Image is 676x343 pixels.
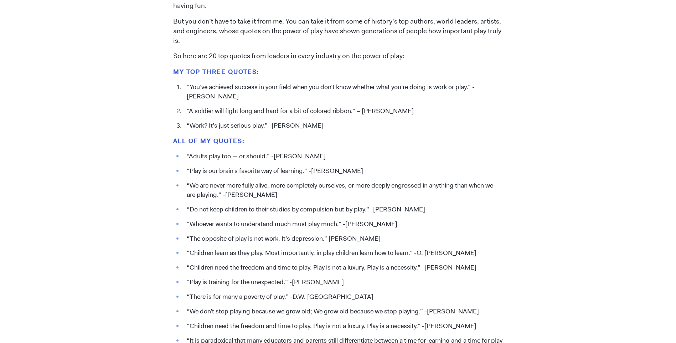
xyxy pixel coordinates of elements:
li: “Children need the freedom and time to play. Play is not a luxury. Play is a necessity.” -[PERSON... [183,263,503,272]
li: “Work? It’s just serious play.” -[PERSON_NAME] [183,121,503,130]
span: But you don’t have to take it from me. You can take it from some of history’s top authors, world ... [173,17,501,45]
li: “Children learn as they play. Most importantly, in play children learn how to learn.” -O. [PERSON... [183,249,503,258]
li: “Whoever wants to understand much must play much.” -[PERSON_NAME] [183,220,503,229]
span: So here are 20 top quotes from leaders in every industry on the power of play: [173,51,404,60]
li: “Adults play too — or should.” -[PERSON_NAME] [183,152,503,161]
li: “The opposite of play is not work. It’s depression.” [PERSON_NAME] [183,234,503,244]
li: “Play is training for the unexpected.” -[PERSON_NAME] [183,278,503,287]
strong: All of my QUOTES: [173,137,245,145]
li: “We don’t stop playing because we grow old; We grow old because we stop playing.” -[PERSON_NAME] [183,307,503,316]
li: “We are never more fully alive, more completely ourselves, or more deeply engrossed in anything t... [183,181,503,200]
li: “A soldier will fight long and hard for a bit of colored ribbon.” – [PERSON_NAME] [183,107,503,116]
li: “You’ve achieved success in your field when you don’t know whether what you’re doing is work or p... [183,83,503,101]
li: “Play is our brain’s favorite way of learning.” -[PERSON_NAME] [183,167,503,176]
li: “Children need the freedom and time to play. Play is not a luxury. Play is a necessity.” -[PERSON... [183,322,503,331]
li: “Do not keep children to their studies by compulsion but by play.” -[PERSON_NAME] [183,205,503,214]
li: “There is for many a poverty of play.” -D.W. [GEOGRAPHIC_DATA] [183,292,503,302]
strong: My top three QUOTES: [173,68,259,76]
